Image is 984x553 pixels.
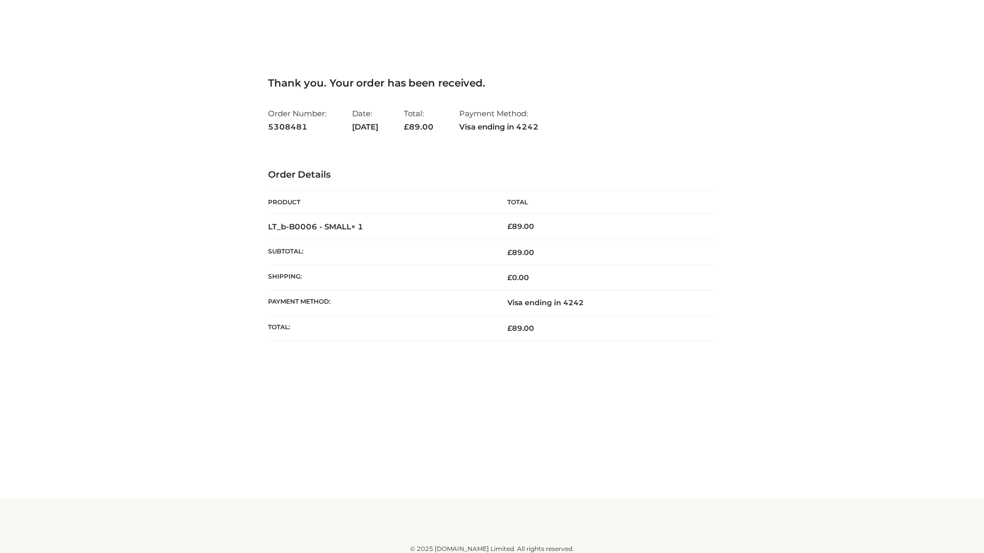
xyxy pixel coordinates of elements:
li: Order Number: [268,104,326,136]
span: £ [507,273,512,282]
strong: × 1 [351,222,363,231]
th: Payment method: [268,290,492,315]
span: 89.00 [404,122,434,132]
span: £ [507,248,512,257]
strong: LT_b-B0006 - SMALL [268,222,363,231]
span: 89.00 [507,324,534,333]
h3: Order Details [268,169,716,181]
th: Total [492,191,716,214]
h3: Thank you. Your order has been received. [268,77,716,89]
span: 89.00 [507,248,534,257]
th: Product [268,191,492,214]
li: Payment Method: [459,104,539,136]
th: Total: [268,315,492,341]
span: £ [507,324,512,333]
th: Shipping: [268,265,492,290]
li: Date: [352,104,378,136]
bdi: 0.00 [507,273,529,282]
bdi: 89.00 [507,222,534,231]
span: £ [404,122,409,132]
span: £ [507,222,512,231]
td: Visa ending in 4242 [492,290,716,315]
strong: [DATE] [352,120,378,134]
th: Subtotal: [268,240,492,265]
strong: 5308481 [268,120,326,134]
li: Total: [404,104,434,136]
strong: Visa ending in 4242 [459,120,539,134]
